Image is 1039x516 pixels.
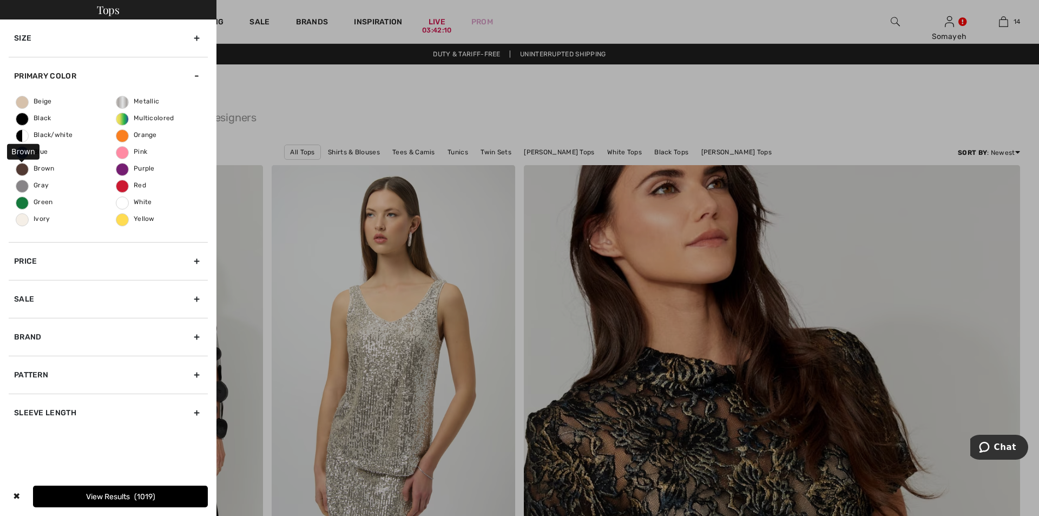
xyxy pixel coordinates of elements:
[116,215,155,223] span: Yellow
[7,143,40,159] div: Brown
[9,19,208,57] div: Size
[116,198,152,206] span: White
[9,57,208,95] div: Primary Color
[116,165,155,172] span: Purple
[9,486,24,507] div: ✖
[16,97,52,105] span: Beige
[16,181,49,189] span: Gray
[16,114,51,122] span: Black
[116,148,147,155] span: Pink
[16,165,55,172] span: Brown
[9,356,208,394] div: Pattern
[16,131,73,139] span: Black/white
[9,394,208,432] div: Sleeve length
[33,486,208,507] button: View Results1019
[134,492,155,501] span: 1019
[116,181,146,189] span: Red
[970,435,1028,462] iframe: Opens a widget where you can chat to one of our agents
[116,131,157,139] span: Orange
[9,318,208,356] div: Brand
[16,215,50,223] span: Ivory
[16,198,53,206] span: Green
[9,280,208,318] div: Sale
[9,242,208,280] div: Price
[116,97,159,105] span: Metallic
[116,114,174,122] span: Multicolored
